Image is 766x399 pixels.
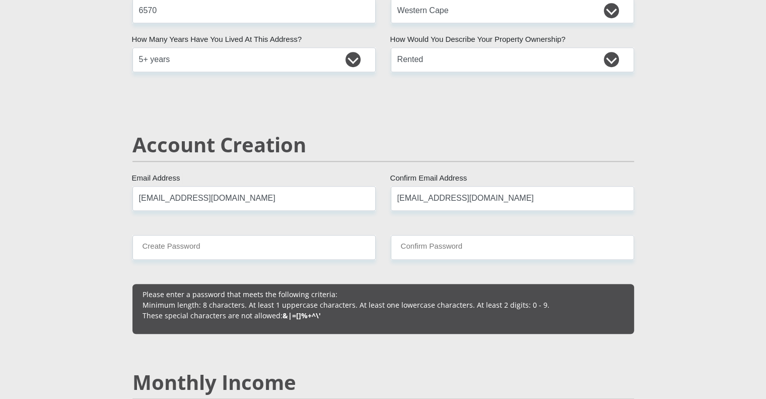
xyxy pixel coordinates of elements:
input: Email Address [132,186,376,211]
p: Please enter a password that meets the following criteria: Minimum length: 8 characters. At least... [143,289,624,321]
select: Please select a value [391,47,634,72]
input: Confirm Email Address [391,186,634,211]
input: Create Password [132,235,376,260]
select: Please select a value [132,47,376,72]
h2: Monthly Income [132,370,634,394]
h2: Account Creation [132,133,634,157]
b: &|=[]%+^\' [283,311,321,320]
input: Confirm Password [391,235,634,260]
